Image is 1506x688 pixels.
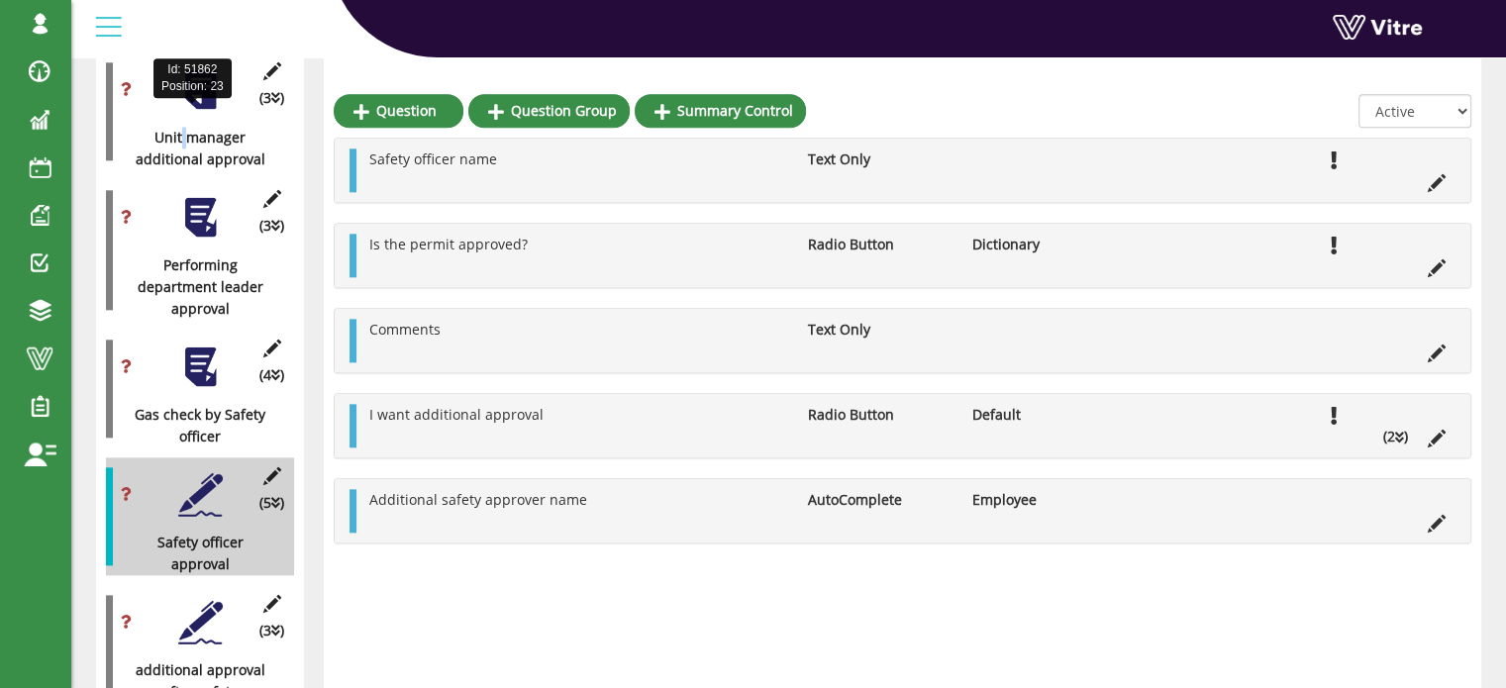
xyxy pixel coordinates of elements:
div: Performing department leader approval [106,254,279,320]
span: (3 ) [259,620,284,641]
span: (5 ) [259,492,284,514]
div: Unit manager additional approval [106,127,279,170]
div: Gas check by Safety officer [106,404,279,447]
li: Employee [962,489,1127,511]
span: (4 ) [259,364,284,386]
div: Safety officer approval [106,532,279,575]
li: Text Only [798,148,962,170]
span: I want additional approval [369,405,544,424]
span: (3 ) [259,215,284,237]
a: Question Group [468,94,630,128]
li: Text Only [798,319,962,341]
li: Radio Button [798,404,962,426]
li: AutoComplete [798,489,962,511]
li: (2 ) [1373,426,1418,447]
a: Question [334,94,463,128]
span: Additional safety approver name [369,490,587,509]
span: Safety officer name [369,149,497,168]
li: Radio Button [798,234,962,255]
li: Dictionary [962,234,1127,255]
li: Default [962,404,1127,426]
span: Comments [369,320,441,339]
span: Is the permit approved? [369,235,528,253]
div: Id: 51862 Position: 23 [153,58,232,98]
span: (3 ) [259,87,284,109]
a: Summary Control [635,94,806,128]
